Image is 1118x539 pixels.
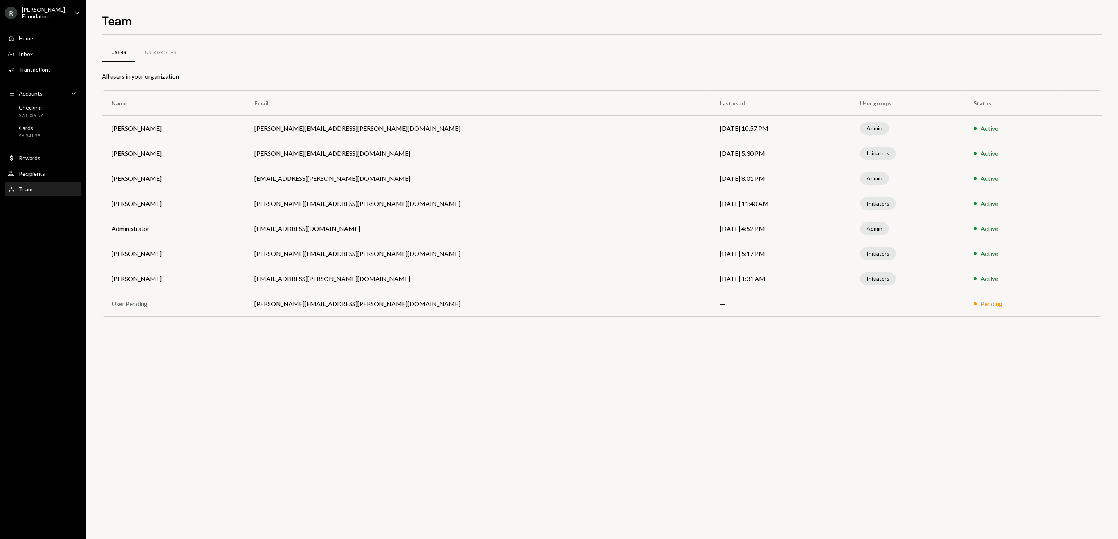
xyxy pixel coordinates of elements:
[19,50,33,57] div: Inbox
[710,141,851,166] td: [DATE] 5:30 PM
[860,272,896,285] div: Initiators
[710,266,851,291] td: [DATE] 1:31 AM
[19,66,51,73] div: Transactions
[710,166,851,191] td: [DATE] 8:01 PM
[102,13,132,28] h1: Team
[5,151,81,165] a: Rewards
[245,141,710,166] td: [PERSON_NAME][EMAIL_ADDRESS][DOMAIN_NAME]
[860,222,889,235] div: Admin
[19,35,33,41] div: Home
[981,224,998,233] div: Active
[19,124,40,131] div: Cards
[102,241,245,266] td: [PERSON_NAME]
[19,90,43,97] div: Accounts
[5,62,81,76] a: Transactions
[710,241,851,266] td: [DATE] 5:17 PM
[145,49,176,56] div: User Groups
[5,166,81,180] a: Recipients
[5,122,81,141] a: Cards$6,941.58
[245,116,710,141] td: [PERSON_NAME][EMAIL_ADDRESS][PERSON_NAME][DOMAIN_NAME]
[964,91,1063,116] th: Status
[102,43,135,63] a: Users
[981,249,998,258] div: Active
[5,47,81,61] a: Inbox
[102,72,1102,81] div: All users in your organization
[5,31,81,45] a: Home
[112,299,236,308] div: User Pending
[102,216,245,241] td: Administrator
[19,186,32,193] div: Team
[5,7,17,19] div: R
[710,291,851,316] td: —
[860,247,896,260] div: Initiators
[102,91,245,116] th: Name
[102,266,245,291] td: [PERSON_NAME]
[245,216,710,241] td: [EMAIL_ADDRESS][DOMAIN_NAME]
[981,174,998,183] div: Active
[5,182,81,196] a: Team
[710,116,851,141] td: [DATE] 10:57 PM
[22,6,68,20] div: [PERSON_NAME] Foundation
[981,149,998,158] div: Active
[5,102,81,121] a: Checking$73,039.57
[19,112,43,119] div: $73,039.57
[245,291,710,316] td: [PERSON_NAME][EMAIL_ADDRESS][PERSON_NAME][DOMAIN_NAME]
[19,170,45,177] div: Recipients
[102,116,245,141] td: [PERSON_NAME]
[245,241,710,266] td: [PERSON_NAME][EMAIL_ADDRESS][PERSON_NAME][DOMAIN_NAME]
[860,197,896,210] div: Initiators
[860,147,896,160] div: Initiators
[102,191,245,216] td: [PERSON_NAME]
[981,274,998,283] div: Active
[102,141,245,166] td: [PERSON_NAME]
[19,104,43,111] div: Checking
[710,191,851,216] td: [DATE] 11:40 AM
[981,124,998,133] div: Active
[102,166,245,191] td: [PERSON_NAME]
[981,299,1003,308] div: Pending
[710,91,851,116] th: Last used
[851,91,964,116] th: User groups
[860,172,889,185] div: Admin
[135,43,185,63] a: User Groups
[245,91,710,116] th: Email
[860,122,889,135] div: Admin
[245,191,710,216] td: [PERSON_NAME][EMAIL_ADDRESS][PERSON_NAME][DOMAIN_NAME]
[245,266,710,291] td: [EMAIL_ADDRESS][PERSON_NAME][DOMAIN_NAME]
[19,155,40,161] div: Rewards
[981,199,998,208] div: Active
[710,216,851,241] td: [DATE] 4:52 PM
[111,49,126,56] div: Users
[245,166,710,191] td: [EMAIL_ADDRESS][PERSON_NAME][DOMAIN_NAME]
[19,133,40,139] div: $6,941.58
[5,86,81,100] a: Accounts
